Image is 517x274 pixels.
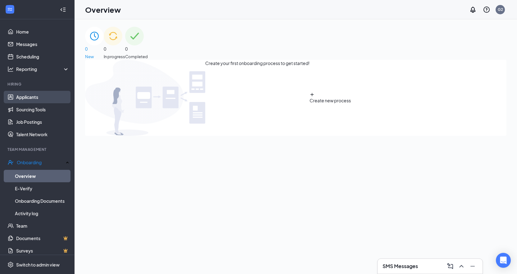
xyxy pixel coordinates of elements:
[7,159,14,165] svg: UserCheck
[15,170,69,182] a: Overview
[17,159,64,165] div: Onboarding
[15,195,69,207] a: Onboarding Documents
[16,262,60,268] div: Switch to admin view
[7,81,68,87] div: Hiring
[310,60,351,136] button: PlusCreate new process
[383,263,418,270] h3: SMS Messages
[16,103,69,116] a: Sourcing Tools
[7,66,14,72] svg: Analysis
[16,50,69,63] a: Scheduling
[15,207,69,220] a: Activity log
[468,261,478,271] button: Minimize
[85,53,104,60] span: New
[469,262,476,270] svg: Minimize
[469,6,477,13] svg: Notifications
[16,38,69,50] a: Messages
[16,116,69,128] a: Job Postings
[16,91,69,103] a: Applicants
[496,253,511,268] div: Open Intercom Messenger
[16,232,69,244] a: DocumentsCrown
[125,53,148,60] span: Completed
[60,7,66,13] svg: Collapse
[7,6,13,12] svg: WorkstreamLogo
[456,261,466,271] button: ChevronUp
[445,261,455,271] button: ComposeMessage
[7,262,14,268] svg: Settings
[16,26,69,38] a: Home
[7,147,68,152] div: Team Management
[85,4,121,15] h1: Overview
[85,45,104,52] span: 0
[458,262,465,270] svg: ChevronUp
[15,182,69,195] a: E-Verify
[104,53,125,60] span: In progress
[498,7,503,12] div: G2
[125,45,148,52] span: 0
[16,220,69,232] a: Team
[16,66,70,72] div: Reporting
[310,92,315,97] svg: Plus
[16,128,69,141] a: Talent Network
[483,6,490,13] svg: QuestionInfo
[16,244,69,257] a: SurveysCrown
[447,262,454,270] svg: ComposeMessage
[205,60,310,136] span: Create your first onboarding process to get started!
[104,45,125,52] span: 0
